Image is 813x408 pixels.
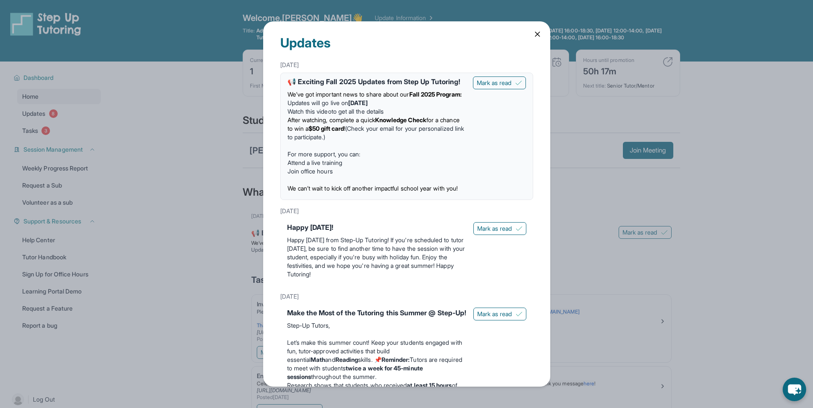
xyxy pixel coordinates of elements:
[477,79,512,87] span: Mark as read
[288,91,409,98] span: We’ve got important news to share about our
[280,21,533,57] div: Updates
[473,222,526,235] button: Mark as read
[477,310,512,318] span: Mark as read
[335,356,358,363] strong: Reading
[288,107,466,116] li: to get all the details
[288,116,466,141] li: (Check your email for your personalized link to participate.)
[287,338,467,381] p: Let’s make this summer count! Keep your students engaged with fun, tutor-approved activities that...
[308,125,344,132] strong: $50 gift card
[287,321,467,330] p: Step-Up Tutors,
[516,225,522,232] img: Mark as read
[783,378,806,401] button: chat-button
[288,185,458,192] span: We can’t wait to kick off another impactful school year with you!
[344,125,345,132] span: !
[515,79,522,86] img: Mark as read
[288,99,466,107] li: Updates will go live on
[288,150,466,159] p: For more support, you can:
[409,91,462,98] strong: Fall 2025 Program:
[477,224,512,233] span: Mark as read
[280,57,533,73] div: [DATE]
[288,167,333,175] a: Join office hours
[288,159,343,166] a: Attend a live training
[407,382,452,389] strong: at least 15 hours
[287,308,467,318] div: Make the Most of the Tutoring this Summer @ Step-Up!
[311,356,325,363] strong: Math
[287,364,423,380] strong: twice a week for 45-minute sessions
[287,222,467,232] div: Happy [DATE]!
[288,76,466,87] div: 📢 Exciting Fall 2025 Updates from Step Up Tutoring!
[348,99,368,106] strong: [DATE]
[516,311,522,317] img: Mark as read
[288,116,375,123] span: After watching, complete a quick
[287,236,467,279] p: Happy [DATE] from Step-Up Tutoring! If you're scheduled to tutor [DATE], be sure to find another ...
[280,289,533,304] div: [DATE]
[288,108,332,115] a: Watch this video
[473,308,526,320] button: Mark as read
[280,203,533,219] div: [DATE]
[473,76,526,89] button: Mark as read
[382,356,410,363] strong: Reminder:
[375,116,426,123] strong: Knowledge Check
